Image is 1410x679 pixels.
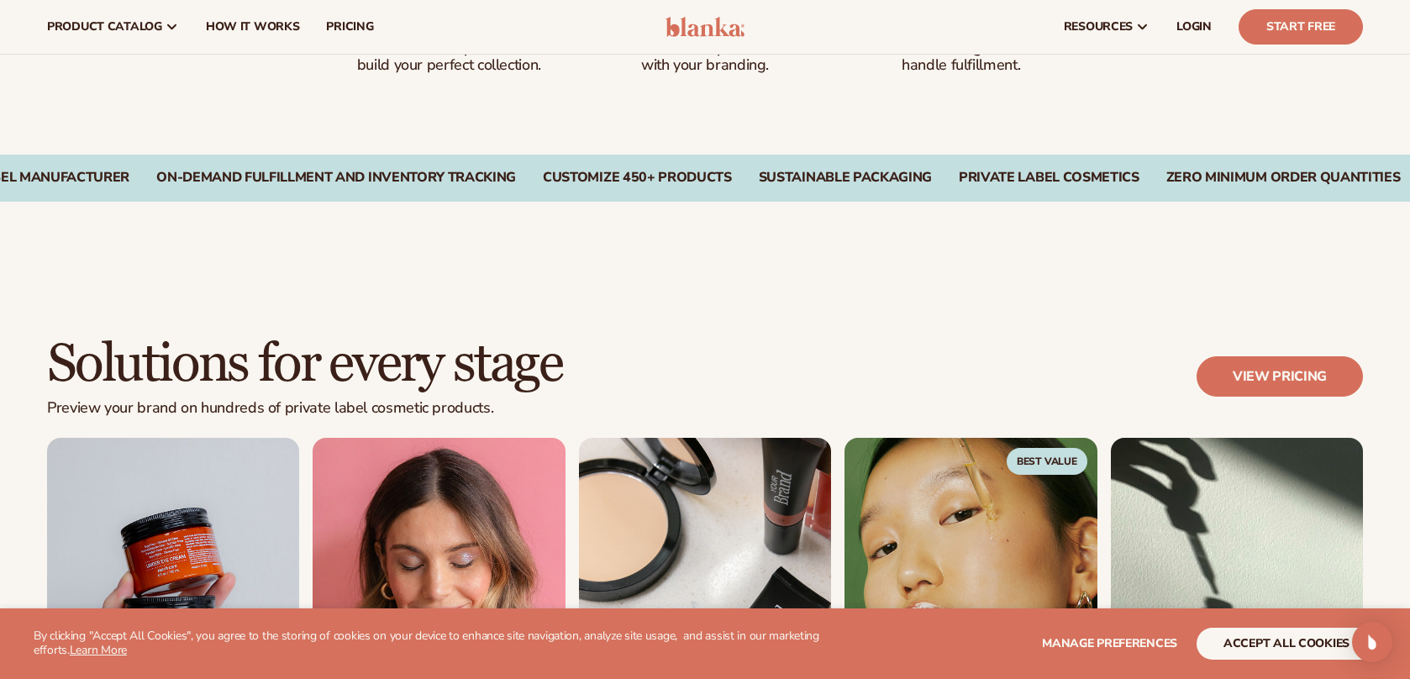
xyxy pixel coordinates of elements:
img: logo [666,17,745,37]
span: Best Value [1007,448,1087,475]
div: CUSTOMIZE 450+ PRODUCTS [543,170,732,186]
a: View pricing [1197,356,1363,397]
div: SUSTAINABLE PACKAGING [759,170,932,186]
span: resources [1064,20,1133,34]
p: Preview your brand on hundreds of private label cosmetic products. [47,399,562,418]
div: ZERO MINIMUM ORDER QUANTITIES [1166,170,1401,186]
span: Manage preferences [1042,635,1177,651]
a: Start Free [1239,9,1363,45]
h2: Solutions for every stage [47,336,562,392]
span: How It Works [206,20,300,34]
p: handle fulfillment. [866,57,1055,74]
span: LOGIN [1176,20,1212,34]
div: Open Intercom Messenger [1352,622,1392,662]
button: Manage preferences [1042,628,1177,660]
p: By clicking "Accept All Cookies", you agree to the storing of cookies on your device to enhance s... [34,629,822,658]
p: with your branding. [611,57,800,74]
div: On-Demand Fulfillment and Inventory Tracking [156,170,516,186]
button: accept all cookies [1197,628,1376,660]
div: PRIVATE LABEL COSMETICS [959,170,1139,186]
p: Pick from 450+ products to build your perfect collection. [355,40,544,74]
span: product catalog [47,20,162,34]
span: pricing [326,20,373,34]
a: Learn More [70,642,127,658]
